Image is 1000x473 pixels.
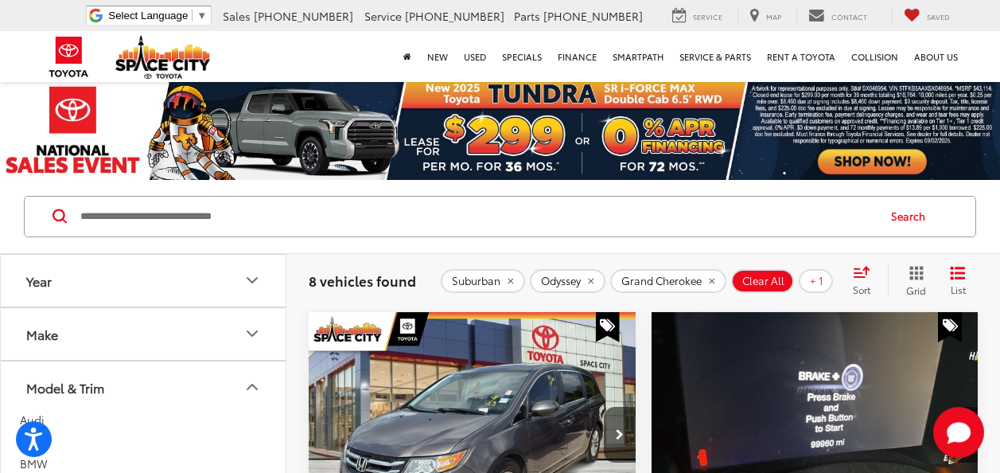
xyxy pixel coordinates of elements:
[810,275,823,287] span: + 1
[115,35,211,79] img: Space City Toyota
[742,275,784,287] span: Clear All
[621,275,702,287] span: Grand Cherokee
[759,31,843,82] a: Rent a Toyota
[108,10,188,21] span: Select Language
[223,8,251,24] span: Sales
[1,255,287,307] button: YearYear
[693,11,722,21] span: Service
[853,283,870,296] span: Sort
[39,31,99,83] img: Toyota
[514,8,540,24] span: Parts
[405,8,504,24] span: [PHONE_NUMBER]
[541,275,581,287] span: Odyssey
[845,265,888,297] button: Select sort value
[933,407,984,458] svg: Start Chat
[309,271,416,290] span: 8 vehicles found
[20,455,48,471] span: BMW
[927,11,950,21] span: Saved
[737,7,793,25] a: Map
[1,308,287,360] button: MakeMake
[799,269,833,293] button: + 1
[550,31,605,82] a: Finance
[671,31,759,82] a: Service & Parts
[26,380,104,395] div: Model & Trim
[938,265,978,297] button: List View
[26,273,52,288] div: Year
[831,11,867,21] span: Contact
[243,324,262,343] div: Make
[843,31,906,82] a: Collision
[254,8,353,24] span: [PHONE_NUMBER]
[196,10,207,21] span: ▼
[876,197,948,236] button: Search
[364,8,402,24] span: Service
[243,377,262,397] div: Model & Trim
[395,31,419,82] a: Home
[494,31,550,82] a: Specials
[192,10,193,21] span: ​
[26,326,58,342] div: Make
[950,283,966,296] span: List
[938,312,962,342] span: Special
[79,197,876,236] input: Search by Make, Model, or Keyword
[610,269,726,293] button: remove Grand%20Cherokee
[596,312,620,342] span: Special
[906,31,966,82] a: About Us
[108,10,207,21] a: Select Language​
[605,31,671,82] a: SmartPath
[660,7,734,25] a: Service
[906,283,926,297] span: Grid
[1,362,287,413] button: Model & TrimModel & Trim
[419,31,456,82] a: New
[766,11,781,21] span: Map
[456,31,494,82] a: Used
[20,412,45,428] span: Audi
[731,269,794,293] button: Clear All
[530,269,605,293] button: remove Odyssey
[543,8,643,24] span: [PHONE_NUMBER]
[452,275,500,287] span: Suburban
[243,271,262,290] div: Year
[933,407,984,458] button: Toggle Chat Window
[892,7,962,25] a: My Saved Vehicles
[888,265,938,297] button: Grid View
[604,407,636,463] button: Next image
[441,269,525,293] button: remove Suburban
[796,7,879,25] a: Contact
